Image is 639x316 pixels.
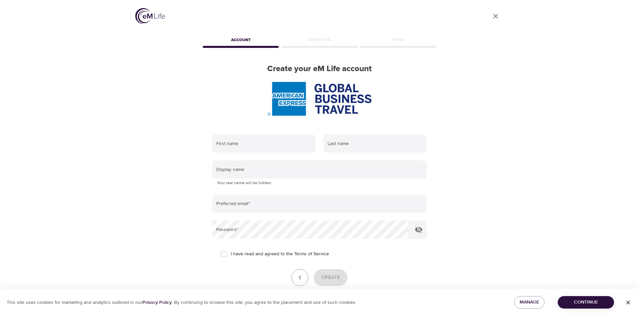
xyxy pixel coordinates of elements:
[488,8,504,24] a: close
[294,251,329,258] a: Terms of Service
[142,299,172,306] a: Privacy Policy
[217,180,422,186] p: Your real name will be hidden.
[268,82,371,116] img: AmEx%20GBT%20logo.png
[514,296,545,309] button: Manage
[563,298,609,307] span: Continue
[135,8,165,24] img: logo
[520,298,539,307] span: Manage
[231,251,329,258] span: I have read and agreed to the
[558,296,614,309] button: Continue
[201,64,438,74] h2: Create your eM Life account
